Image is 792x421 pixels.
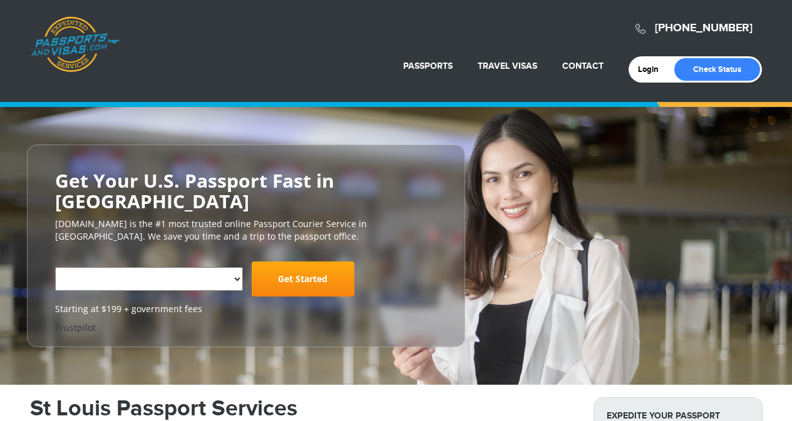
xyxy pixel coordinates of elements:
h2: Get Your U.S. Passport Fast in [GEOGRAPHIC_DATA] [55,170,437,211]
a: Passports & [DOMAIN_NAME] [31,16,120,73]
p: [DOMAIN_NAME] is the #1 most trusted online Passport Courier Service in [GEOGRAPHIC_DATA]. We sav... [55,218,437,243]
a: Trustpilot [55,322,96,333]
h1: St Louis Passport Services [30,397,575,420]
a: [PHONE_NUMBER] [655,21,753,35]
a: Get Started [252,261,354,297]
a: Passports [403,61,453,71]
a: Contact [562,61,604,71]
a: Login [638,64,667,74]
span: Starting at $199 + government fees [55,303,437,315]
a: Travel Visas [478,61,537,71]
a: Check Status [674,58,760,81]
